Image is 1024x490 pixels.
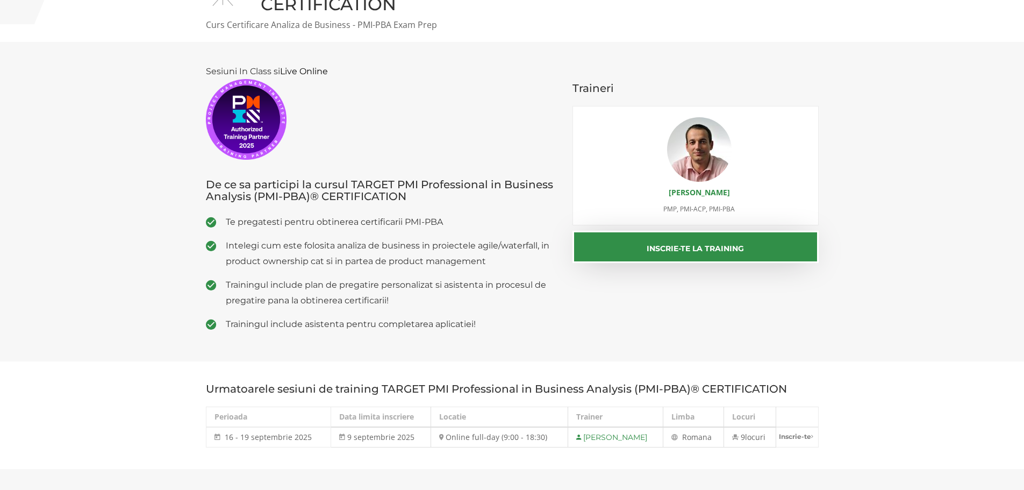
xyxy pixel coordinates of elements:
[724,407,776,428] th: Locuri
[431,407,568,428] th: Locatie
[206,407,331,428] th: Perioada
[568,407,663,428] th: Trainer
[331,427,431,448] td: 9 septembrie 2025
[572,231,819,263] button: Inscrie-te la training
[226,214,557,230] span: Te pregatesti pentru obtinerea certificarii PMI-PBA
[745,432,765,442] span: locuri
[280,66,328,76] span: Live Online
[206,63,557,160] p: Sesiuni In Class si
[669,187,730,197] a: [PERSON_NAME]
[776,428,818,445] a: Inscrie-te
[663,407,724,428] th: Limba
[206,383,819,395] h3: Urmatoarele sesiuni de training TARGET PMI Professional in Business Analysis (PMI-PBA)® CERTIFICA...
[225,432,312,442] span: 16 - 19 septembrie 2025
[226,316,557,332] span: Trainingul include asistenta pentru completarea aplicatiei!
[663,204,735,214] span: PMP, PMI-ACP, PMI-PBA
[724,427,776,448] td: 9
[691,432,712,442] span: mana
[682,432,691,442] span: Ro
[572,82,819,94] h3: Traineri
[226,238,557,269] span: Intelegi cum este folosita analiza de business in proiectele agile/waterfall, in product ownershi...
[206,19,819,31] p: Curs Certificare Analiza de Business - PMI-PBA Exam Prep
[206,179,557,202] h3: De ce sa participi la cursul TARGET PMI Professional in Business Analysis (PMI-PBA)® CERTIFICATION
[431,427,568,448] td: Online full-day (9:00 - 18:30)
[568,427,663,448] td: [PERSON_NAME]
[667,117,732,182] img: Alexandru Moise
[331,407,431,428] th: Data limita inscriere
[226,277,557,308] span: Trainingul include plan de pregatire personalizat si asistenta in procesul de pregatire pana la o...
